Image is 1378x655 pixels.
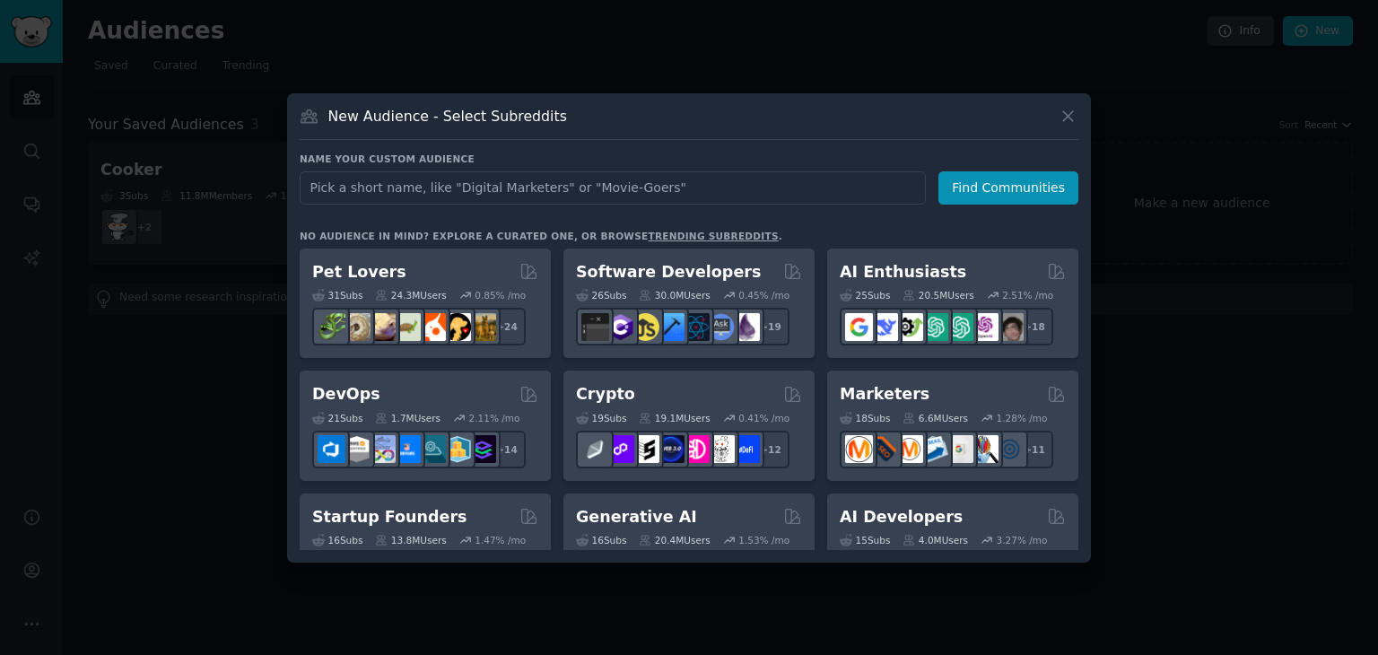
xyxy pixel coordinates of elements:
img: csharp [606,313,634,341]
img: chatgpt_promptDesign [920,313,948,341]
div: 0.85 % /mo [475,289,526,301]
div: 30.0M Users [639,289,710,301]
img: DevOpsLinks [393,435,421,463]
img: leopardgeckos [368,313,396,341]
img: defi_ [732,435,760,463]
img: iOSProgramming [657,313,685,341]
div: + 24 [488,308,526,345]
img: herpetology [318,313,345,341]
h2: Crypto [576,383,635,406]
div: 4.0M Users [903,534,968,546]
img: dogbreed [468,313,496,341]
img: ArtificalIntelligence [996,313,1024,341]
img: CryptoNews [707,435,735,463]
a: trending subreddits [648,231,778,241]
img: reactnative [682,313,710,341]
div: 20.5M Users [903,289,973,301]
img: Docker_DevOps [368,435,396,463]
div: 0.41 % /mo [738,412,789,424]
img: turtle [393,313,421,341]
div: 15 Sub s [840,534,890,546]
div: + 14 [488,431,526,468]
img: Emailmarketing [920,435,948,463]
div: 3.27 % /mo [997,534,1048,546]
div: 25 Sub s [840,289,890,301]
img: web3 [657,435,685,463]
h2: AI Enthusiasts [840,261,966,284]
h3: Name your custom audience [300,153,1078,165]
img: PlatformEngineers [468,435,496,463]
div: + 19 [752,308,789,345]
img: chatgpt_prompts_ [946,313,973,341]
h2: Marketers [840,383,929,406]
img: AskMarketing [895,435,923,463]
img: ethstaker [632,435,659,463]
img: defiblockchain [682,435,710,463]
button: Find Communities [938,171,1078,205]
img: DeepSeek [870,313,898,341]
div: 20.4M Users [639,534,710,546]
div: 1.28 % /mo [997,412,1048,424]
img: content_marketing [845,435,873,463]
div: 24.3M Users [375,289,446,301]
div: 1.47 % /mo [475,534,526,546]
div: 21 Sub s [312,412,362,424]
input: Pick a short name, like "Digital Marketers" or "Movie-Goers" [300,171,926,205]
img: 0xPolygon [606,435,634,463]
div: 19.1M Users [639,412,710,424]
h2: Startup Founders [312,506,467,528]
h2: Pet Lovers [312,261,406,284]
img: ethfinance [581,435,609,463]
div: 2.51 % /mo [1002,289,1053,301]
h2: AI Developers [840,506,963,528]
img: googleads [946,435,973,463]
img: bigseo [870,435,898,463]
img: aws_cdk [443,435,471,463]
img: platformengineering [418,435,446,463]
h2: Software Developers [576,261,761,284]
h2: Generative AI [576,506,697,528]
div: 18 Sub s [840,412,890,424]
img: OpenAIDev [971,313,999,341]
div: 6.6M Users [903,412,968,424]
img: ballpython [343,313,371,341]
div: 16 Sub s [576,534,626,546]
img: azuredevops [318,435,345,463]
img: elixir [732,313,760,341]
div: 16 Sub s [312,534,362,546]
img: PetAdvice [443,313,471,341]
div: + 12 [752,431,789,468]
div: 26 Sub s [576,289,626,301]
img: AskComputerScience [707,313,735,341]
img: software [581,313,609,341]
div: + 18 [1016,308,1053,345]
div: 19 Sub s [576,412,626,424]
h3: New Audience - Select Subreddits [328,107,567,126]
img: OnlineMarketing [996,435,1024,463]
div: 2.11 % /mo [469,412,520,424]
div: No audience in mind? Explore a curated one, or browse . [300,230,782,242]
div: 13.8M Users [375,534,446,546]
div: + 11 [1016,431,1053,468]
div: 31 Sub s [312,289,362,301]
img: learnjavascript [632,313,659,341]
h2: DevOps [312,383,380,406]
img: AWS_Certified_Experts [343,435,371,463]
img: AItoolsCatalog [895,313,923,341]
img: cockatiel [418,313,446,341]
div: 1.53 % /mo [738,534,789,546]
img: MarketingResearch [971,435,999,463]
img: GoogleGeminiAI [845,313,873,341]
div: 0.45 % /mo [738,289,789,301]
div: 1.7M Users [375,412,440,424]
